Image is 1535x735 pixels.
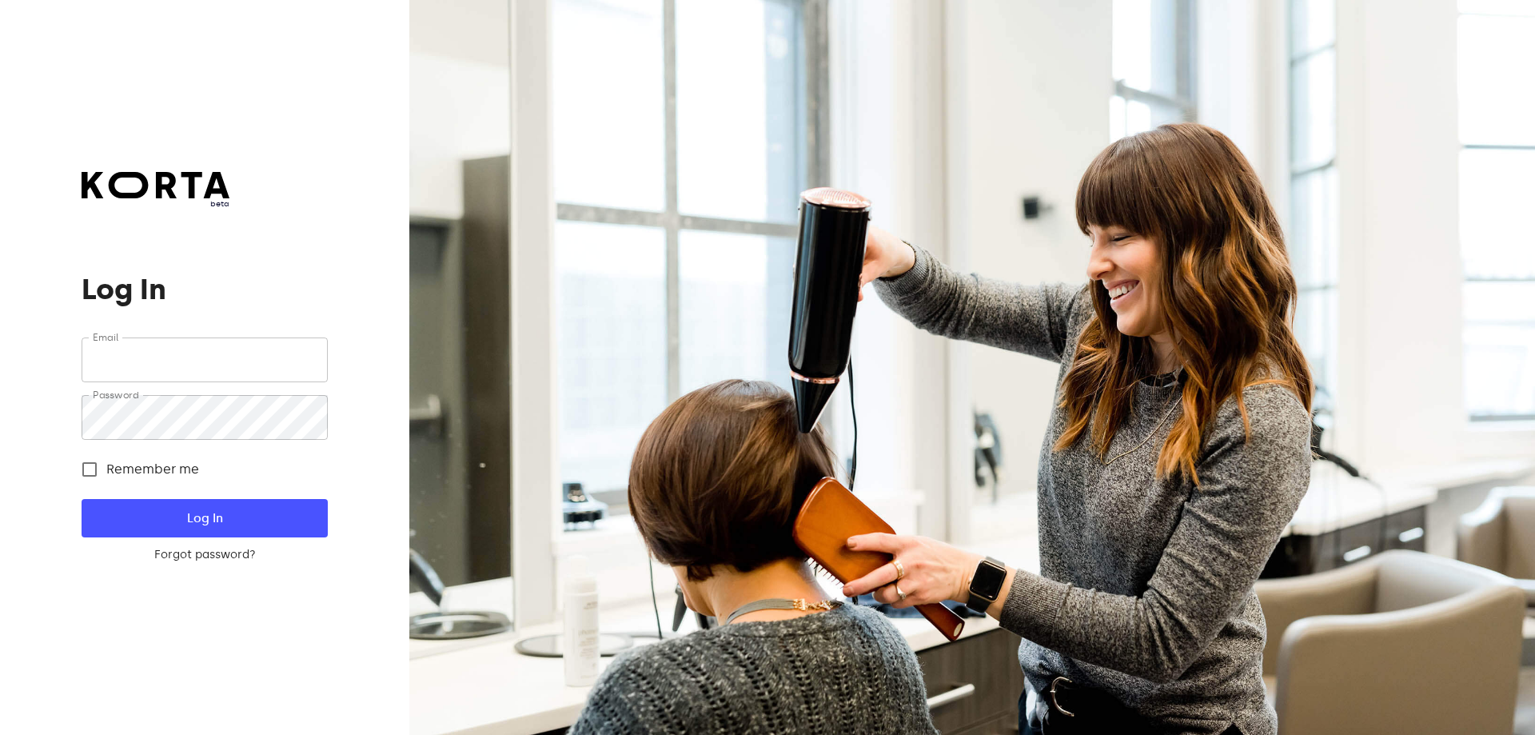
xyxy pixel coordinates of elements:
h1: Log In [82,274,327,306]
span: Log In [107,508,301,529]
span: Remember me [106,460,199,479]
a: Forgot password? [82,547,327,563]
span: beta [82,198,229,210]
button: Log In [82,499,327,537]
img: Korta [82,172,229,198]
a: beta [82,172,229,210]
